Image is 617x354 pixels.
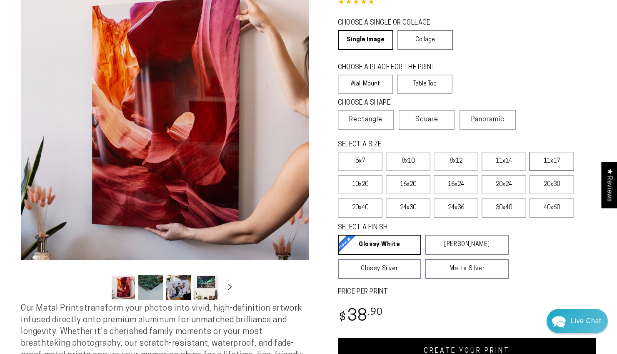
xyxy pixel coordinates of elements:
[338,175,382,194] label: 10x20
[530,152,574,171] label: 11x17
[338,309,383,325] bdi: 38
[397,75,452,94] label: Table Top
[471,116,505,123] span: Panoramic
[434,152,478,171] label: 8x12
[138,275,163,300] button: Load image 2 in gallery view
[338,63,445,73] legend: CHOOSE A PLACE FOR THE PRINT
[482,175,526,194] label: 20x24
[338,198,382,218] label: 20x40
[111,275,136,300] button: Load image 1 in gallery view
[349,115,382,125] span: Rectangle
[90,279,108,297] button: Slide left
[221,279,239,297] button: Slide right
[338,223,490,233] legend: SELECT A FINISH
[547,309,608,333] div: Chat widget toggle
[386,152,430,171] label: 8x10
[425,259,509,279] a: Matte Silver
[434,198,478,218] label: 24x36
[386,175,430,194] label: 16x20
[415,115,438,125] span: Square
[338,75,393,94] label: Wall Mount
[339,312,346,324] span: $
[530,175,574,194] label: 20x30
[425,235,509,255] a: [PERSON_NAME]
[601,162,617,208] div: Click to open Judge.me floating reviews tab
[338,152,382,171] label: 5x7
[338,18,445,28] legend: CHOOSE A SINGLE OR COLLAGE
[571,309,601,333] div: Contact Us Directly
[338,259,421,279] a: Glossy Silver
[482,198,526,218] label: 30x40
[530,198,574,218] label: 40x60
[338,287,597,297] label: PRICE PER PRINT
[434,175,478,194] label: 16x24
[386,198,430,218] label: 24x30
[338,140,490,150] legend: SELECT A SIZE
[338,98,446,108] legend: CHOOSE A SHAPE
[338,235,421,255] a: Glossy White
[482,152,526,171] label: 11x14
[166,275,191,300] button: Load image 3 in gallery view
[368,308,383,317] sup: .90
[338,30,393,50] a: Single Image
[193,275,218,300] button: Load image 4 in gallery view
[397,30,453,50] a: Collage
